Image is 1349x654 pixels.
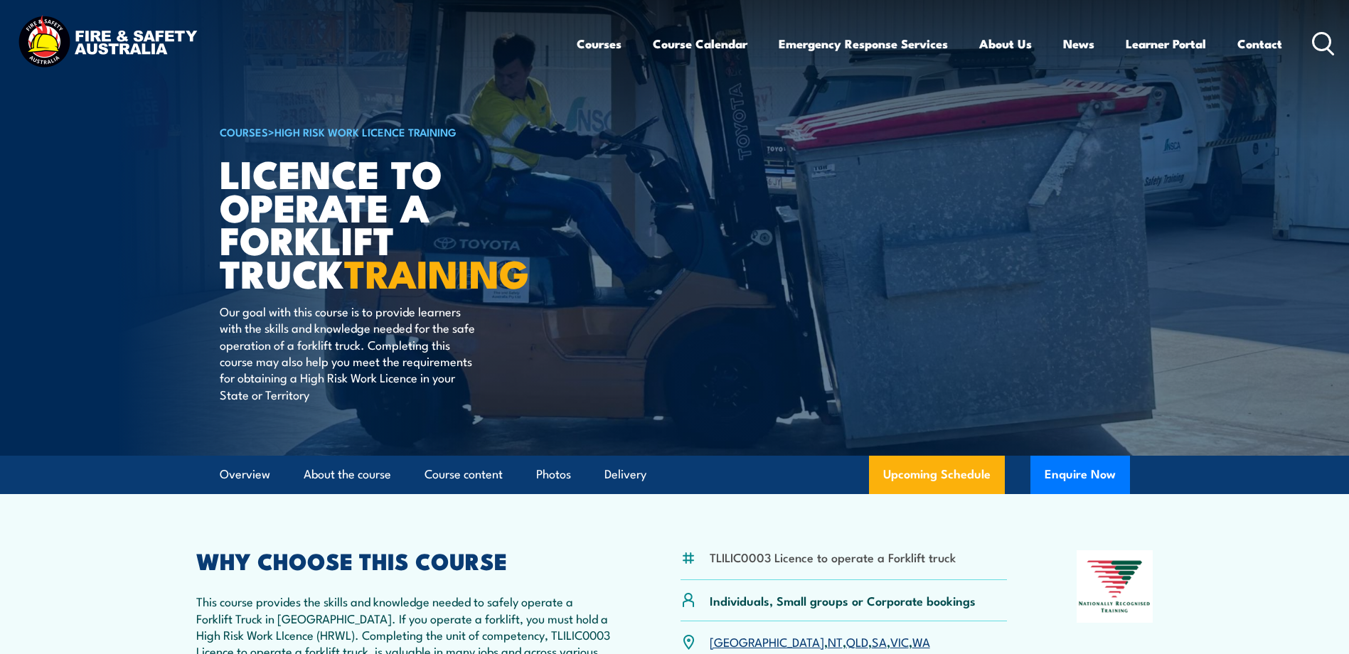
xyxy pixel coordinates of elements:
a: Upcoming Schedule [869,456,1005,494]
h2: WHY CHOOSE THIS COURSE [196,550,612,570]
a: NT [828,633,843,650]
a: VIC [890,633,909,650]
a: Course Calendar [653,25,747,63]
h6: > [220,123,571,140]
p: , , , , , [710,633,930,650]
a: [GEOGRAPHIC_DATA] [710,633,824,650]
a: Overview [220,456,270,493]
a: Delivery [604,456,646,493]
p: Our goal with this course is to provide learners with the skills and knowledge needed for the saf... [220,303,479,402]
a: High Risk Work Licence Training [274,124,457,139]
a: News [1063,25,1094,63]
h1: Licence to operate a forklift truck [220,156,571,289]
button: Enquire Now [1030,456,1130,494]
a: Emergency Response Services [779,25,948,63]
a: SA [872,633,887,650]
a: WA [912,633,930,650]
a: Course content [425,456,503,493]
p: Individuals, Small groups or Corporate bookings [710,592,976,609]
a: Courses [577,25,622,63]
a: COURSES [220,124,268,139]
a: Contact [1237,25,1282,63]
img: Nationally Recognised Training logo. [1077,550,1153,623]
a: QLD [846,633,868,650]
a: About the course [304,456,391,493]
strong: TRAINING [344,242,529,301]
li: TLILIC0003 Licence to operate a Forklift truck [710,549,956,565]
a: About Us [979,25,1032,63]
a: Learner Portal [1126,25,1206,63]
a: Photos [536,456,571,493]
